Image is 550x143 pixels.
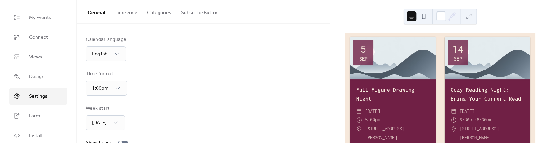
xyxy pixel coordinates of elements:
div: Full Figure Drawing Night [350,85,436,103]
span: 8:30pm [477,116,491,125]
span: [STREET_ADDRESS][PERSON_NAME] [460,125,524,142]
div: ​ [451,116,456,125]
div: Cozy Reading Night: Bring Your Current Read [445,85,530,103]
span: 6:30pm [460,116,474,125]
div: Calendar language [86,36,126,43]
div: Time format [86,70,126,78]
a: Views [9,49,67,65]
a: My Events [9,9,67,26]
div: ​ [451,107,456,116]
span: Design [29,73,44,81]
span: English [92,49,108,59]
div: ​ [451,125,456,133]
span: Install [29,132,42,140]
span: My Events [29,14,51,22]
span: [DATE] [92,118,107,128]
div: 14 [452,43,463,54]
span: Views [29,54,42,61]
div: Week start [86,105,124,112]
span: 5:00pm [365,116,380,125]
span: Form [29,113,40,120]
div: Sep [359,56,368,62]
div: ​ [356,107,362,116]
a: Design [9,68,67,85]
span: Settings [29,93,48,100]
div: Sep [454,56,462,62]
span: [STREET_ADDRESS][PERSON_NAME] [365,125,430,142]
span: 1:00pm [92,84,109,93]
span: [DATE] [460,107,474,116]
div: ​ [356,125,362,133]
a: Form [9,108,67,124]
a: Connect [9,29,67,46]
span: - [474,116,477,125]
div: 5 [361,43,366,54]
div: ​ [356,116,362,125]
span: Connect [29,34,48,41]
span: [DATE] [365,107,380,116]
a: Settings [9,88,67,105]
